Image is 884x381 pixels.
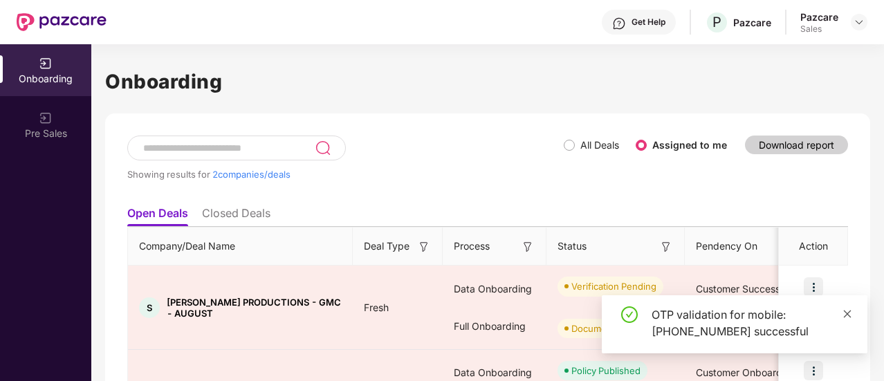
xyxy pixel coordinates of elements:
label: Assigned to me [652,139,727,151]
button: Download report [745,136,848,154]
div: Document Pending [571,322,652,335]
span: close [842,309,852,319]
div: Sales [800,24,838,35]
div: Pazcare [733,16,771,29]
span: Pendency On [696,239,757,254]
span: Deal Type [364,239,409,254]
img: New Pazcare Logo [17,13,107,31]
img: icon [804,277,823,297]
div: Showing results for [127,169,564,180]
img: svg+xml;base64,PHN2ZyBpZD0iSGVscC0zMngzMiIgeG1sbnM9Imh0dHA6Ly93d3cudzMub3JnLzIwMDAvc3ZnIiB3aWR0aD... [612,17,626,30]
div: Get Help [632,17,665,28]
span: P [712,14,721,30]
th: Action [779,227,848,266]
span: Process [454,239,490,254]
th: Company/Deal Name [128,227,353,266]
div: Data Onboarding [443,270,546,308]
img: svg+xml;base64,PHN2ZyB3aWR0aD0iMTYiIGhlaWdodD0iMTYiIHZpZXdCb3g9IjAgMCAxNiAxNiIgZmlsbD0ibm9uZSIgeG... [659,240,673,254]
span: Fresh [353,301,400,313]
div: Verification Pending [571,279,656,293]
li: Closed Deals [202,206,270,226]
li: Open Deals [127,206,188,226]
h1: Onboarding [105,66,870,97]
div: Policy Published [571,364,641,378]
img: svg+xml;base64,PHN2ZyB3aWR0aD0iMjAiIGhlaWdodD0iMjAiIHZpZXdCb3g9IjAgMCAyMCAyMCIgZmlsbD0ibm9uZSIgeG... [39,57,53,71]
span: Customer Success [696,283,780,295]
label: All Deals [580,139,619,151]
div: Pazcare [800,10,838,24]
img: icon [804,361,823,380]
span: Status [558,239,587,254]
img: svg+xml;base64,PHN2ZyB3aWR0aD0iMjAiIGhlaWdodD0iMjAiIHZpZXdCb3g9IjAgMCAyMCAyMCIgZmlsbD0ibm9uZSIgeG... [39,111,53,125]
img: svg+xml;base64,PHN2ZyBpZD0iRHJvcGRvd24tMzJ4MzIiIHhtbG5zPSJodHRwOi8vd3d3LnczLm9yZy8yMDAwL3N2ZyIgd2... [854,17,865,28]
img: svg+xml;base64,PHN2ZyB3aWR0aD0iMjQiIGhlaWdodD0iMjUiIHZpZXdCb3g9IjAgMCAyNCAyNSIgZmlsbD0ibm9uZSIgeG... [315,140,331,156]
span: [PERSON_NAME] PRODUCTIONS - GMC - AUGUST [167,297,342,319]
span: check-circle [621,306,638,323]
span: Customer Onboarding [696,366,796,378]
div: OTP validation for mobile: [PHONE_NUMBER] successful [652,306,851,340]
img: svg+xml;base64,PHN2ZyB3aWR0aD0iMTYiIGhlaWdodD0iMTYiIHZpZXdCb3g9IjAgMCAxNiAxNiIgZmlsbD0ibm9uZSIgeG... [521,240,535,254]
span: 2 companies/deals [212,169,291,180]
img: svg+xml;base64,PHN2ZyB3aWR0aD0iMTYiIGhlaWdodD0iMTYiIHZpZXdCb3g9IjAgMCAxNiAxNiIgZmlsbD0ibm9uZSIgeG... [417,240,431,254]
div: S [139,297,160,318]
div: Full Onboarding [443,308,546,345]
